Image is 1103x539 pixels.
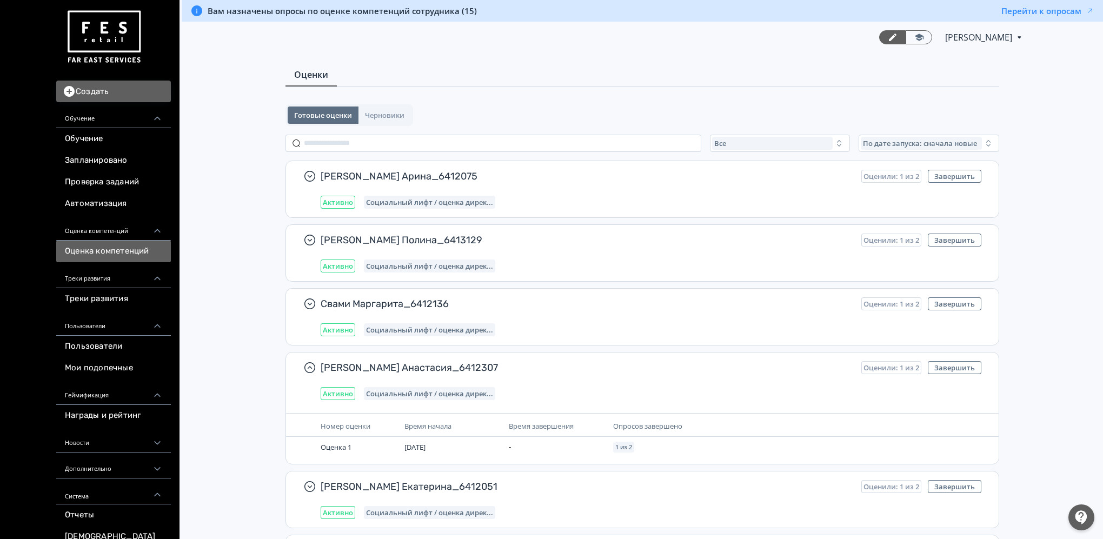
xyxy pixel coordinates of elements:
[65,6,143,68] img: https://files.teachbase.ru/system/account/57463/logo/medium-936fc5084dd2c598f50a98b9cbe0469a.png
[323,508,353,517] span: Активно
[366,325,493,334] span: Социальный лифт / оценка директора магазина
[323,198,353,207] span: Активно
[56,241,171,262] a: Оценка компетенций
[928,170,981,183] button: Завершить
[863,482,919,491] span: Оценили: 1 из 2
[56,150,171,171] a: Запланировано
[323,325,353,334] span: Активно
[404,421,451,431] span: Время начала
[365,111,404,119] span: Черновики
[56,81,171,102] button: Создать
[366,262,493,270] span: Социальный лифт / оценка директора магазина
[56,405,171,427] a: Награды и рейтинг
[294,111,352,119] span: Готовые оценки
[56,357,171,379] a: Мои подопечные
[710,135,850,152] button: Все
[863,363,919,372] span: Оценили: 1 из 2
[714,139,726,148] span: Все
[56,193,171,215] a: Автоматизация
[615,444,632,450] span: 1 из 2
[321,234,853,247] span: [PERSON_NAME] Полина_6413129
[366,389,493,398] span: Социальный лифт / оценка директора магазина
[56,504,171,526] a: Отчеты
[56,478,171,504] div: Система
[613,421,682,431] span: Опросов завершено
[863,139,977,148] span: По дате запуска: сначала новые
[928,297,981,310] button: Завершить
[863,172,919,181] span: Оценили: 1 из 2
[321,480,853,493] span: [PERSON_NAME] Екатерина_6412051
[504,437,609,457] td: -
[56,336,171,357] a: Пользователи
[366,508,493,517] span: Социальный лифт / оценка директора магазина
[321,421,370,431] span: Номер оценки
[1001,5,1094,16] button: Перейти к опросам
[321,442,351,452] span: Оценка 1
[294,68,328,81] span: Оценки
[321,361,853,374] span: [PERSON_NAME] Анастасия_6412307
[366,198,493,207] span: Социальный лифт / оценка директора магазина
[56,215,171,241] div: Оценка компетенций
[863,236,919,244] span: Оценили: 1 из 2
[323,389,353,398] span: Активно
[56,453,171,478] div: Дополнительно
[56,171,171,193] a: Проверка заданий
[321,297,853,310] span: Свами Маргарита_6412136
[928,361,981,374] button: Завершить
[323,262,353,270] span: Активно
[863,300,919,308] span: Оценили: 1 из 2
[928,480,981,493] button: Завершить
[928,234,981,247] button: Завершить
[56,379,171,405] div: Геймификация
[945,31,1014,44] span: Анна Поленова
[358,107,411,124] button: Черновики
[906,30,932,44] a: Переключиться в режим ученика
[56,288,171,310] a: Треки развития
[56,262,171,288] div: Треки развития
[56,102,171,128] div: Обучение
[56,128,171,150] a: Обучение
[56,310,171,336] div: Пользователи
[404,442,426,452] span: [DATE]
[56,427,171,453] div: Новости
[509,421,574,431] span: Время завершения
[208,5,477,16] span: Вам назначены опросы по оценке компетенций сотрудника (15)
[859,135,999,152] button: По дате запуска: сначала новые
[321,170,853,183] span: [PERSON_NAME] Арина_6412075
[288,107,358,124] button: Готовые оценки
